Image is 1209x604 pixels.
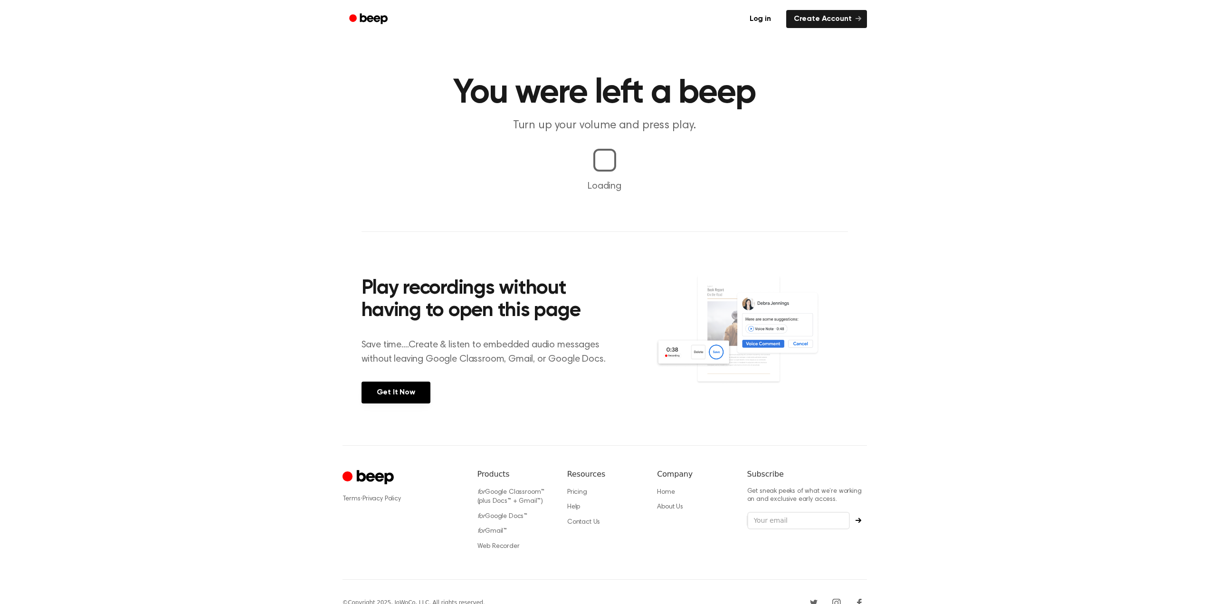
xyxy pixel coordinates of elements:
[477,543,520,550] a: Web Recorder
[657,489,675,496] a: Home
[343,10,396,29] a: Beep
[343,494,462,504] div: ·
[567,519,600,526] a: Contact Us
[362,382,430,403] a: Get It Now
[786,10,867,28] a: Create Account
[362,496,401,502] a: Privacy Policy
[747,488,867,504] p: Get sneak peeks of what we’re working on and exclusive early access.
[567,504,580,510] a: Help
[362,338,618,366] p: Save time....Create & listen to embedded audio messages without leaving Google Classroom, Gmail, ...
[740,8,781,30] a: Log in
[343,496,361,502] a: Terms
[11,179,1198,193] p: Loading
[747,512,850,530] input: Your email
[657,504,683,510] a: About Us
[655,275,847,403] img: Voice Comments on Docs and Recording Widget
[567,469,642,480] h6: Resources
[477,513,486,520] i: for
[477,469,552,480] h6: Products
[477,489,486,496] i: for
[343,469,396,487] a: Cruip
[747,469,867,480] h6: Subscribe
[567,489,587,496] a: Pricing
[657,469,732,480] h6: Company
[362,278,618,323] h2: Play recordings without having to open this page
[362,76,848,110] h1: You were left a beep
[850,518,867,523] button: Subscribe
[477,528,507,535] a: forGmail™
[477,528,486,535] i: for
[477,513,528,520] a: forGoogle Docs™
[422,118,787,134] p: Turn up your volume and press play.
[477,489,545,505] a: forGoogle Classroom™ (plus Docs™ + Gmail™)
